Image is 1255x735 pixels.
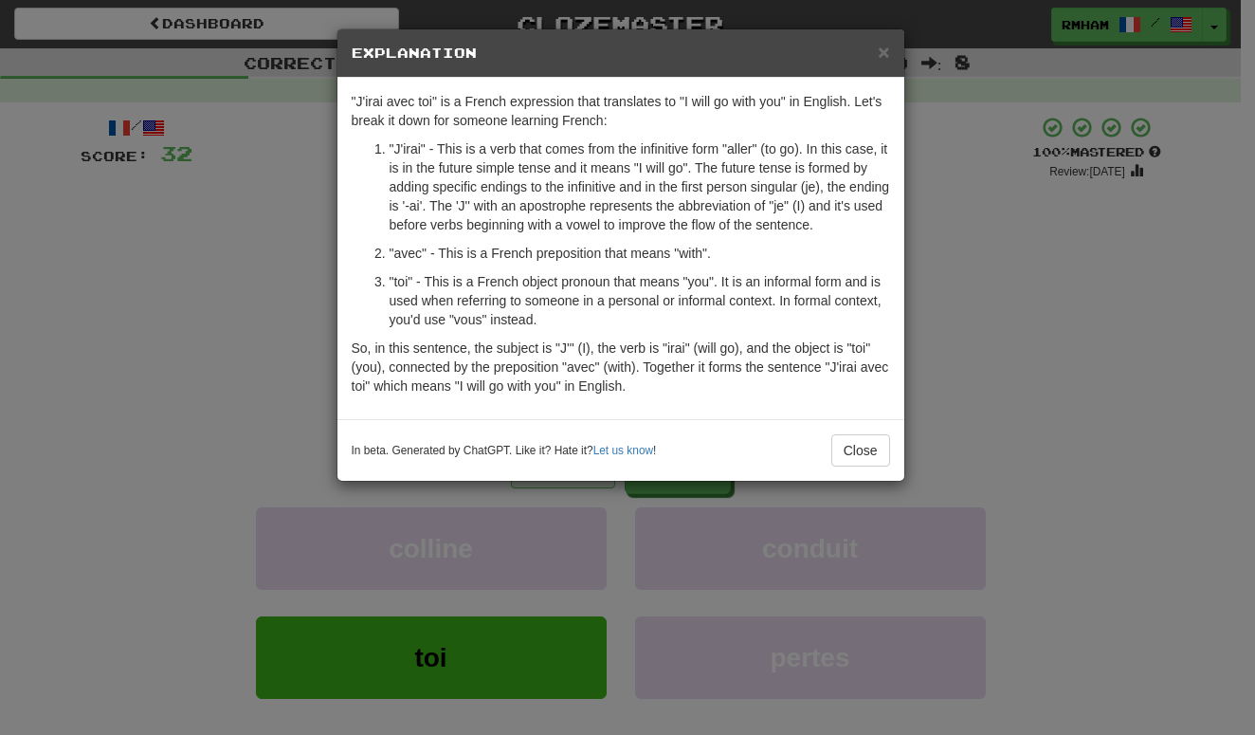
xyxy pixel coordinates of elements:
[878,41,889,63] span: ×
[878,42,889,62] button: Close
[352,339,890,395] p: So, in this sentence, the subject is "J'" (I), the verb is "irai" (will go), and the object is "t...
[831,434,890,467] button: Close
[390,244,890,263] p: "avec" - This is a French preposition that means "with".
[593,444,653,457] a: Let us know
[390,139,890,234] p: "J'irai" - This is a verb that comes from the infinitive form "aller" (to go). In this case, it i...
[352,92,890,130] p: "J'irai avec toi" is a French expression that translates to "I will go with you" in English. Let'...
[390,272,890,329] p: "toi" - This is a French object pronoun that means "you". It is an informal form and is used when...
[352,443,657,459] small: In beta. Generated by ChatGPT. Like it? Hate it? !
[352,44,890,63] h5: Explanation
